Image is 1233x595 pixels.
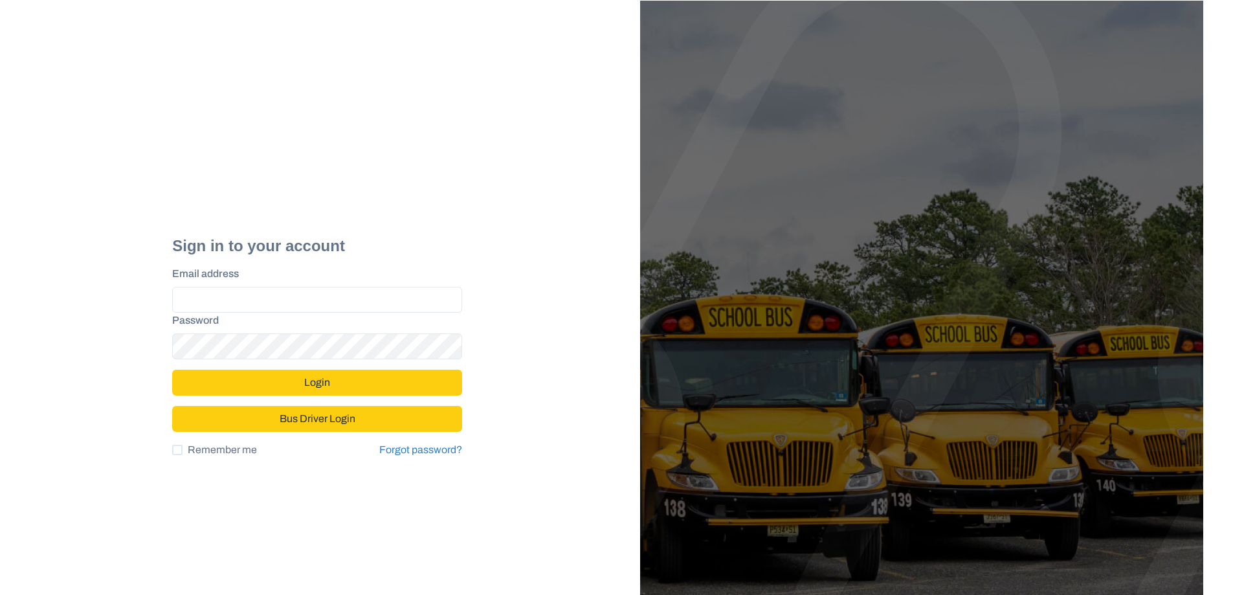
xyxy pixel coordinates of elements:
h2: Sign in to your account [172,237,462,256]
button: Login [172,370,462,396]
a: Bus Driver Login [172,407,462,418]
span: Remember me [188,442,257,458]
label: Password [172,313,454,328]
label: Email address [172,266,454,282]
button: Bus Driver Login [172,406,462,432]
a: Forgot password? [379,444,462,455]
a: Forgot password? [379,442,462,458]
